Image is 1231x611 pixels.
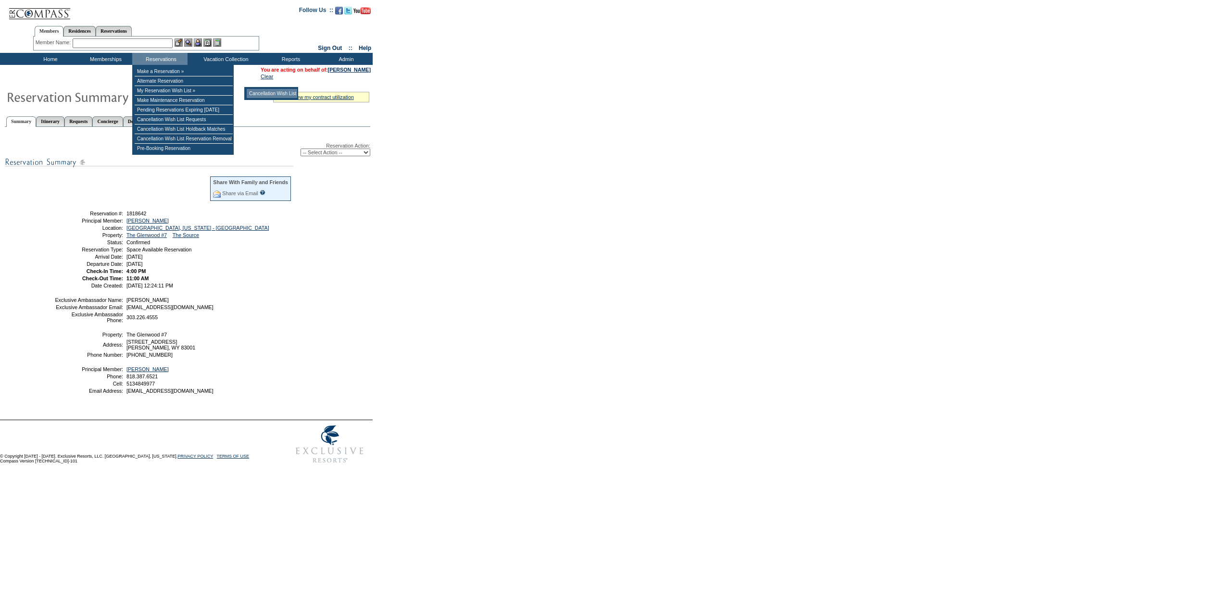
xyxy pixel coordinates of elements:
[261,74,273,79] a: Clear
[135,134,233,144] td: Cancellation Wish List Reservation Removal
[87,268,123,274] strong: Check-In Time:
[126,268,146,274] span: 4:00 PM
[126,239,150,245] span: Confirmed
[54,211,123,216] td: Reservation #:
[54,374,123,379] td: Phone:
[123,116,145,126] a: Detail
[126,261,143,267] span: [DATE]
[222,190,258,196] a: Share via Email
[54,388,123,394] td: Email Address:
[6,116,36,127] a: Summary
[135,96,233,105] td: Make Maintenance Reservation
[261,67,371,73] span: You are acting on behalf of:
[77,53,132,65] td: Memberships
[54,352,123,358] td: Phone Number:
[54,232,123,238] td: Property:
[353,7,371,14] img: Subscribe to our YouTube Channel
[135,144,233,153] td: Pre-Booking Reservation
[135,105,233,115] td: Pending Reservations Expiring [DATE]
[353,10,371,15] a: Subscribe to our YouTube Channel
[359,45,371,51] a: Help
[247,89,297,98] td: Cancellation Wish List
[328,67,371,73] a: [PERSON_NAME]
[64,116,92,126] a: Requests
[96,26,132,36] a: Reservations
[135,115,233,125] td: Cancellation Wish List Requests
[92,116,123,126] a: Concierge
[126,297,169,303] span: [PERSON_NAME]
[317,53,373,65] td: Admin
[126,254,143,260] span: [DATE]
[203,38,212,47] img: Reservations
[335,7,343,14] img: Become our fan on Facebook
[126,225,269,231] a: [GEOGRAPHIC_DATA], [US_STATE] - [GEOGRAPHIC_DATA]
[135,86,233,96] td: My Reservation Wish List »
[287,420,373,468] img: Exclusive Resorts
[126,232,167,238] a: The Glenwood #7
[54,247,123,252] td: Reservation Type:
[54,304,123,310] td: Exclusive Ambassador Email:
[126,381,155,387] span: 5134849977
[126,211,147,216] span: 1818642
[54,218,123,224] td: Principal Member:
[126,247,191,252] span: Space Available Reservation
[344,7,352,14] img: Follow us on Twitter
[213,38,221,47] img: b_calculator.gif
[54,297,123,303] td: Exclusive Ambassador Name:
[126,352,173,358] span: [PHONE_NUMBER]
[132,53,188,65] td: Reservations
[126,332,167,337] span: The Glenwood #7
[54,381,123,387] td: Cell:
[82,275,123,281] strong: Check-Out Time:
[213,179,288,185] div: Share With Family and Friends
[126,339,195,350] span: [STREET_ADDRESS] [PERSON_NAME], WY 83001
[344,10,352,15] a: Follow us on Twitter
[54,312,123,323] td: Exclusive Ambassador Phone:
[36,38,73,47] div: Member Name:
[184,38,192,47] img: View
[262,53,317,65] td: Reports
[54,283,123,288] td: Date Created:
[126,374,158,379] span: 818.387.6521
[36,116,64,126] a: Itinerary
[54,239,123,245] td: Status:
[135,67,233,76] td: Make a Reservation »
[126,366,169,372] a: [PERSON_NAME]
[54,261,123,267] td: Departure Date:
[175,38,183,47] img: b_edit.gif
[126,283,173,288] span: [DATE] 12:24:11 PM
[126,218,169,224] a: [PERSON_NAME]
[126,388,214,394] span: [EMAIL_ADDRESS][DOMAIN_NAME]
[260,190,265,195] input: What is this?
[54,339,123,350] td: Address:
[217,454,250,459] a: TERMS OF USE
[173,232,199,238] a: The Source
[349,45,352,51] span: ::
[54,332,123,337] td: Property:
[188,53,262,65] td: Vacation Collection
[135,76,233,86] td: Alternate Reservation
[5,156,293,168] img: subTtlResSummary.gif
[54,366,123,372] td: Principal Member:
[289,94,354,100] a: » view my contract utilization
[194,38,202,47] img: Impersonate
[177,454,213,459] a: PRIVACY POLICY
[335,10,343,15] a: Become our fan on Facebook
[22,53,77,65] td: Home
[35,26,64,37] a: Members
[63,26,96,36] a: Residences
[126,314,158,320] span: 303.226.4555
[126,275,149,281] span: 11:00 AM
[54,254,123,260] td: Arrival Date:
[54,225,123,231] td: Location:
[135,125,233,134] td: Cancellation Wish List Holdback Matches
[299,6,333,17] td: Follow Us ::
[5,143,370,156] div: Reservation Action:
[318,45,342,51] a: Sign Out
[6,87,199,106] img: Reservaton Summary
[126,304,214,310] span: [EMAIL_ADDRESS][DOMAIN_NAME]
